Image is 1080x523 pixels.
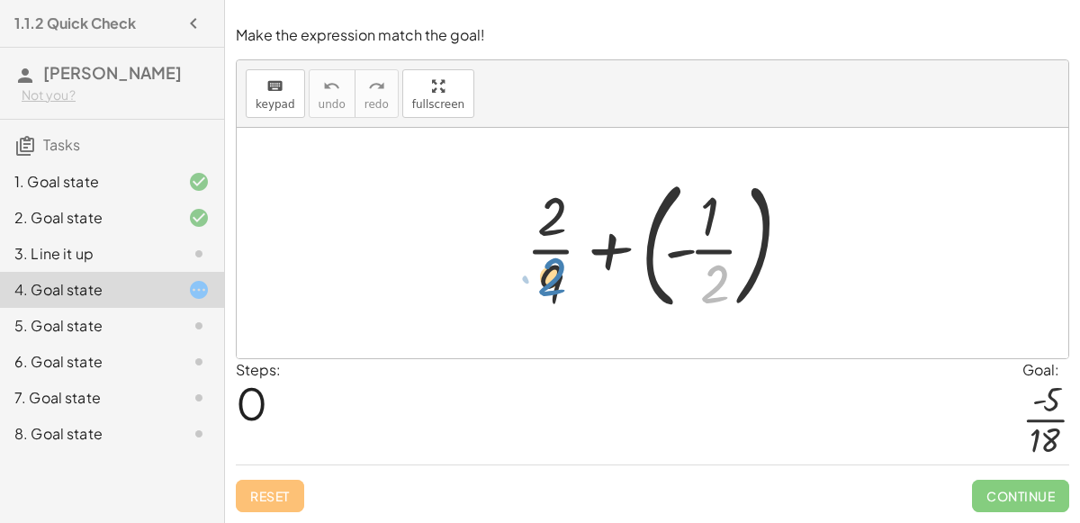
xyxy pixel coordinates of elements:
[14,387,159,409] div: 7. Goal state
[323,76,340,97] i: undo
[309,69,355,118] button: undoundo
[14,13,136,34] h4: 1.1.2 Quick Check
[188,279,210,301] i: Task started.
[319,98,346,111] span: undo
[14,207,159,229] div: 2. Goal state
[188,423,210,445] i: Task not started.
[1022,359,1069,381] div: Goal:
[368,76,385,97] i: redo
[188,315,210,337] i: Task not started.
[14,315,159,337] div: 5. Goal state
[266,76,283,97] i: keyboard
[236,375,267,430] span: 0
[43,135,80,154] span: Tasks
[14,351,159,373] div: 6. Goal state
[14,171,159,193] div: 1. Goal state
[236,25,1069,46] p: Make the expression match the goal!
[188,171,210,193] i: Task finished and correct.
[14,243,159,265] div: 3. Line it up
[188,243,210,265] i: Task not started.
[412,98,464,111] span: fullscreen
[43,62,182,83] span: [PERSON_NAME]
[188,387,210,409] i: Task not started.
[22,86,210,104] div: Not you?
[246,69,305,118] button: keyboardkeypad
[188,207,210,229] i: Task finished and correct.
[188,351,210,373] i: Task not started.
[364,98,389,111] span: redo
[236,360,281,379] label: Steps:
[14,423,159,445] div: 8. Goal state
[256,98,295,111] span: keypad
[355,69,399,118] button: redoredo
[402,69,474,118] button: fullscreen
[14,279,159,301] div: 4. Goal state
